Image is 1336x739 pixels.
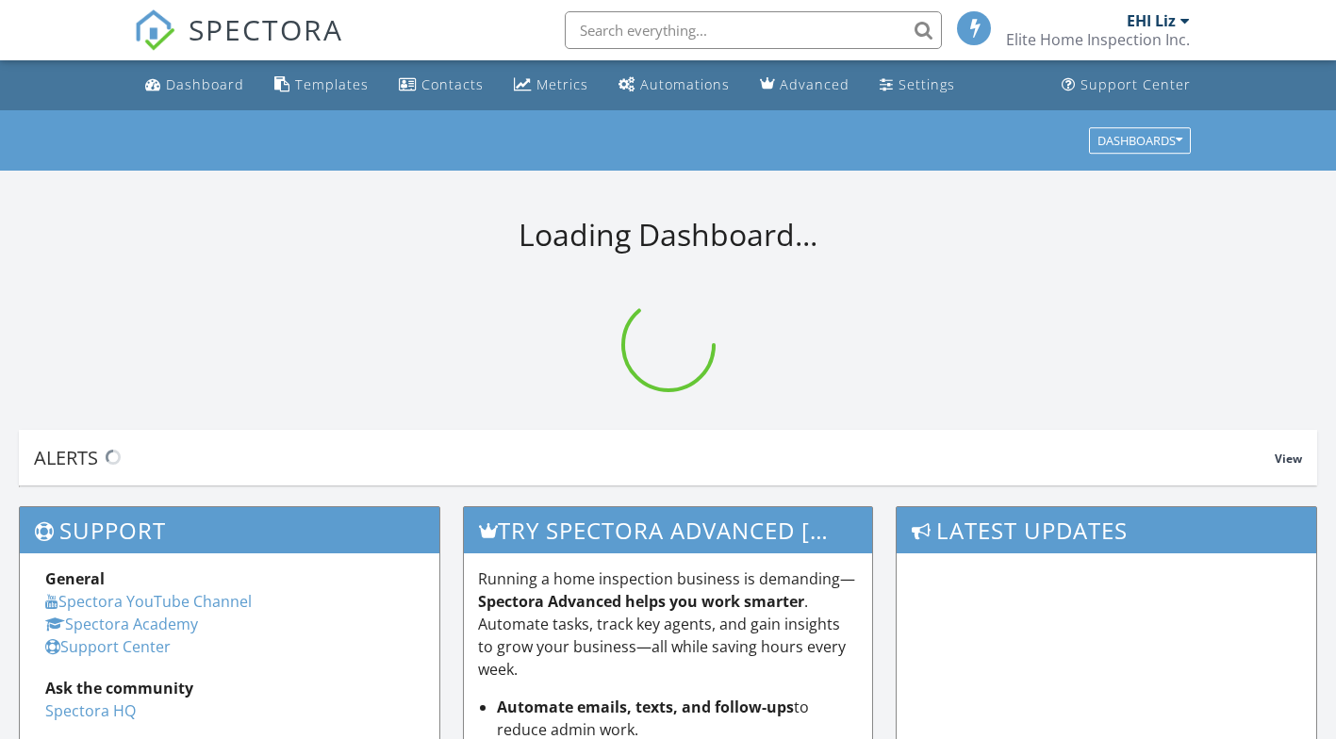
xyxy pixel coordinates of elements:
a: Spectora YouTube Channel [45,591,252,612]
a: Metrics [506,68,596,103]
a: Support Center [1054,68,1198,103]
a: Templates [267,68,376,103]
div: Contacts [421,75,484,93]
div: Metrics [536,75,588,93]
img: The Best Home Inspection Software - Spectora [134,9,175,51]
div: Dashboards [1097,134,1182,147]
div: Dashboard [166,75,244,93]
a: Spectora Academy [45,614,198,634]
a: SPECTORA [134,25,343,65]
strong: General [45,568,105,589]
a: Spectora HQ [45,700,136,721]
div: Ask the community [45,677,414,699]
div: Automations [640,75,730,93]
div: Templates [295,75,369,93]
a: Settings [872,68,963,103]
strong: Automate emails, texts, and follow-ups [497,697,794,717]
p: Running a home inspection business is demanding— . Automate tasks, track key agents, and gain ins... [478,567,858,681]
a: Automations (Basic) [611,68,737,103]
span: View [1275,451,1302,467]
a: Dashboard [138,68,252,103]
button: Dashboards [1089,127,1191,154]
h3: Try spectora advanced [DATE] [464,507,872,553]
a: Support Center [45,636,171,657]
strong: Spectora Advanced helps you work smarter [478,591,804,612]
div: Support Center [1080,75,1191,93]
a: Contacts [391,68,491,103]
h3: Support [20,507,439,553]
div: EHI Liz [1127,11,1176,30]
div: Settings [899,75,955,93]
div: Elite Home Inspection Inc. [1006,30,1190,49]
input: Search everything... [565,11,942,49]
div: Advanced [780,75,849,93]
a: Advanced [752,68,857,103]
div: Alerts [34,445,1275,470]
span: SPECTORA [189,9,343,49]
h3: Latest Updates [897,507,1316,553]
